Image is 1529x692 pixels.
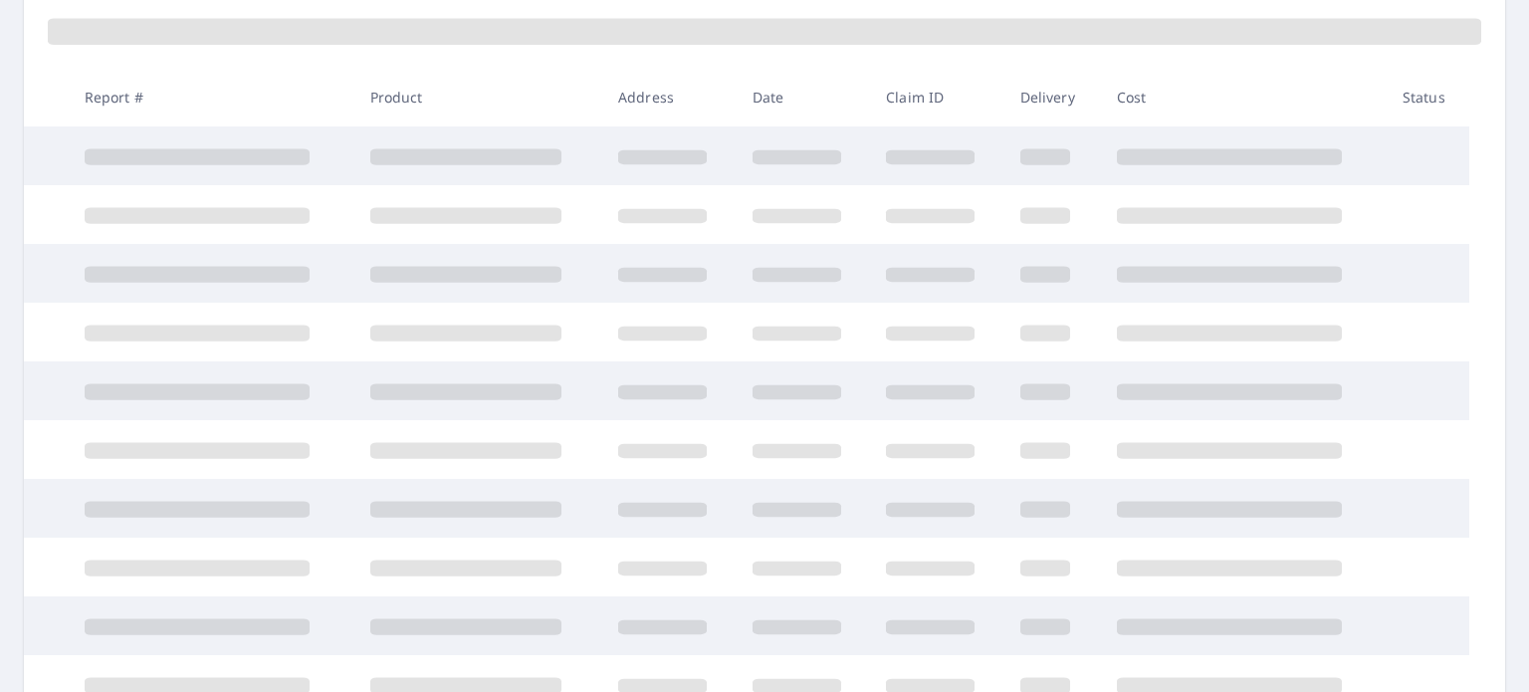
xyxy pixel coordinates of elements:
[1387,68,1469,126] th: Status
[1004,68,1101,126] th: Delivery
[870,68,1004,126] th: Claim ID
[602,68,737,126] th: Address
[69,68,354,126] th: Report #
[354,68,603,126] th: Product
[737,68,871,126] th: Date
[1101,68,1387,126] th: Cost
